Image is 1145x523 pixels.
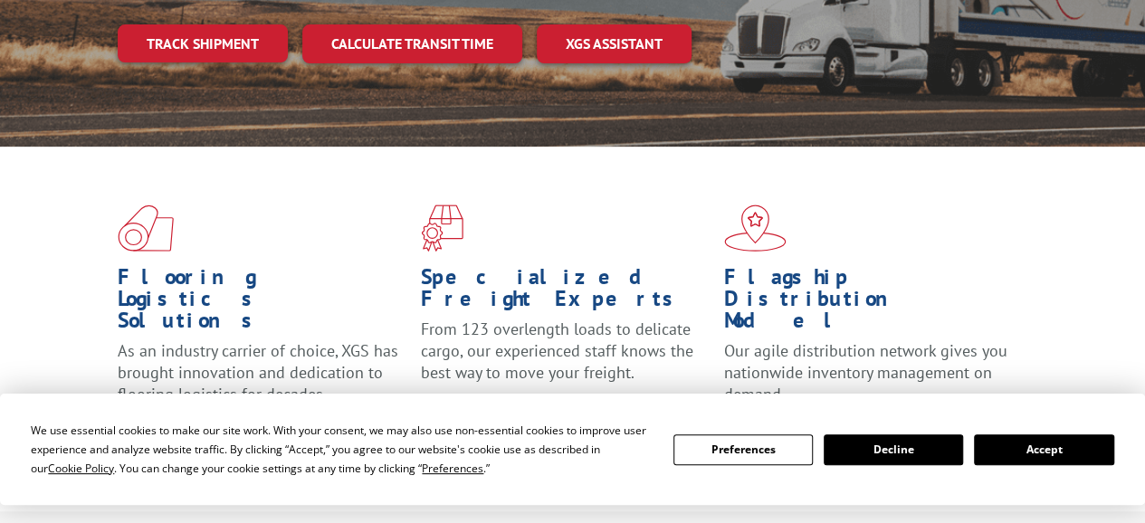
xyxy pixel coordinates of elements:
[421,319,711,399] p: From 123 overlength loads to delicate cargo, our experienced staff knows the best way to move you...
[118,266,407,340] h1: Flooring Logistics Solutions
[118,204,174,252] img: xgs-icon-total-supply-chain-intelligence-red
[824,434,963,465] button: Decline
[724,204,787,252] img: xgs-icon-flagship-distribution-model-red
[302,24,522,63] a: Calculate transit time
[537,24,692,63] a: XGS ASSISTANT
[673,434,813,465] button: Preferences
[118,340,398,404] span: As an industry carrier of choice, XGS has brought innovation and dedication to flooring logistics...
[422,461,483,476] span: Preferences
[724,340,1007,404] span: Our agile distribution network gives you nationwide inventory management on demand.
[974,434,1113,465] button: Accept
[724,266,1014,340] h1: Flagship Distribution Model
[421,266,711,319] h1: Specialized Freight Experts
[118,24,288,62] a: Track shipment
[48,461,114,476] span: Cookie Policy
[31,421,651,478] div: We use essential cookies to make our site work. With your consent, we may also use non-essential ...
[421,204,463,252] img: xgs-icon-focused-on-flooring-red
